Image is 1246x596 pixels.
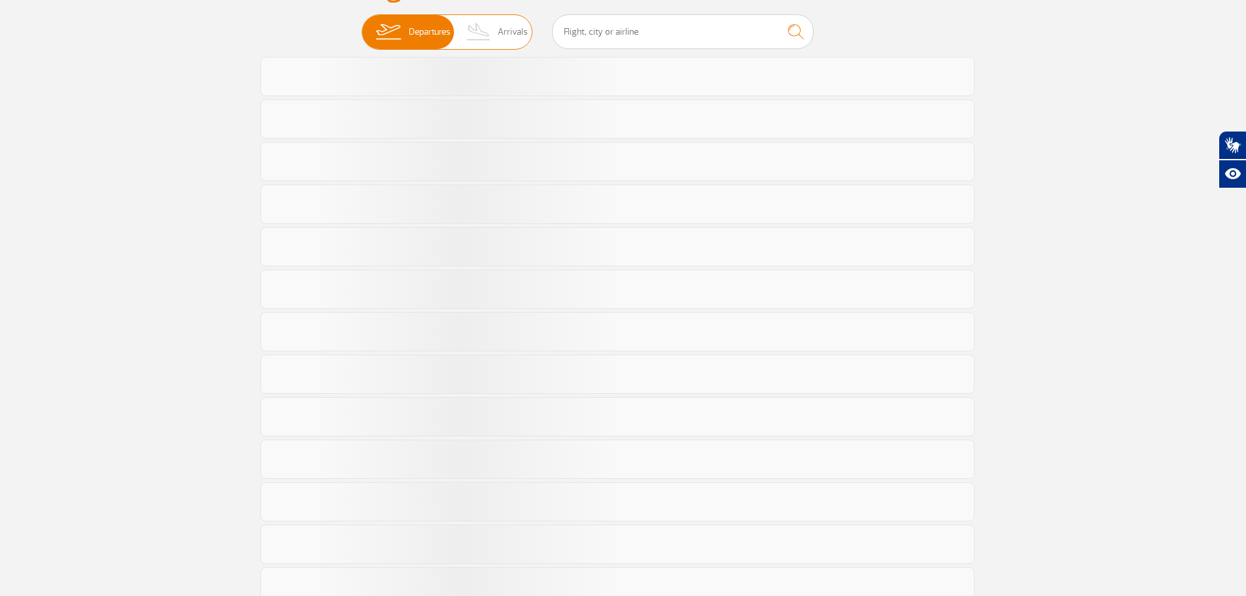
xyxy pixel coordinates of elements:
[1219,131,1246,188] div: Plugin de acessibilidade da Hand Talk.
[460,15,498,49] img: slider-desembarque
[498,15,528,49] span: Arrivals
[409,15,451,49] span: Departures
[1219,131,1246,160] button: Abrir tradutor de língua de sinais.
[368,15,409,49] img: slider-embarque
[1219,160,1246,188] button: Abrir recursos assistivos.
[552,14,814,49] input: Flight, city or airline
